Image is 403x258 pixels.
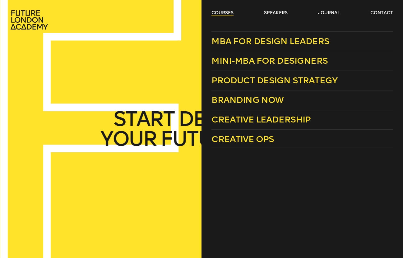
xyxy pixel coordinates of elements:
[211,130,393,149] a: Creative Ops
[211,114,311,125] span: Creative Leadership
[211,51,393,71] a: Mini-MBA for Designers
[211,110,393,130] a: Creative Leadership
[211,10,234,16] a: courses
[318,10,340,16] a: journal
[370,10,393,16] a: contact
[211,90,393,110] a: Branding Now
[211,71,393,90] a: Product Design Strategy
[211,56,328,66] span: Mini-MBA for Designers
[211,75,337,85] span: Product Design Strategy
[211,134,274,144] span: Creative Ops
[211,31,393,51] a: MBA for Design Leaders
[211,95,284,105] span: Branding Now
[264,10,288,16] a: speakers
[211,36,329,46] span: MBA for Design Leaders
